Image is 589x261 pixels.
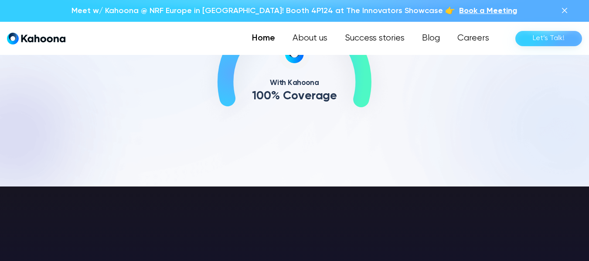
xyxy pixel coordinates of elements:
a: About us [284,30,336,47]
text: 0 [264,90,271,102]
g: 100% Coverage [252,90,337,102]
p: Meet w/ Kahoona @ NRF Europe in [GEOGRAPHIC_DATA]! Booth 4P124 at The Innovators Showcase 👉 [71,5,455,17]
a: Careers [449,30,498,47]
text: e [304,90,311,102]
text: o [291,90,298,102]
text: C [283,90,291,102]
a: home [7,32,65,45]
span: Book a Meeting [459,7,517,15]
a: Blog [413,30,449,47]
a: Home [243,30,284,47]
a: Book a Meeting [459,5,517,17]
div: Let’s Talk! [533,31,565,45]
text: % [271,90,280,102]
text: a [316,90,323,102]
text: r [311,90,316,102]
text: v [298,90,305,102]
a: Let’s Talk! [515,31,582,46]
text: 0 [256,90,264,102]
text: 1 [252,90,256,102]
text: g [323,90,330,102]
a: Success stories [336,30,413,47]
text: e [330,90,337,102]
